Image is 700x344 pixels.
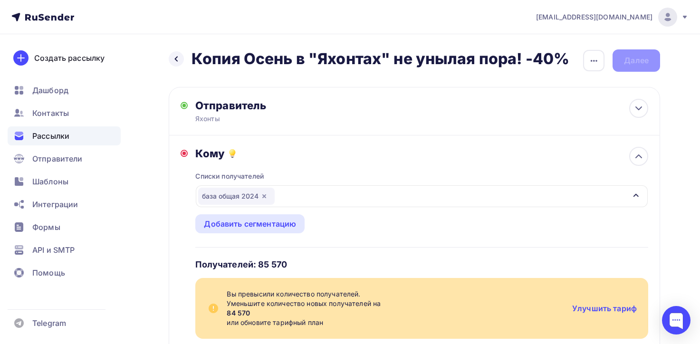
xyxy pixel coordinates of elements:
h4: Получателей: 85 570 [195,259,287,270]
span: 84 570 [227,308,565,318]
span: Шаблоны [32,176,68,187]
div: Кому [195,147,648,160]
a: Отправители [8,149,121,168]
span: [EMAIL_ADDRESS][DOMAIN_NAME] [536,12,652,22]
div: Яхонты [195,114,381,124]
a: Шаблоны [8,172,121,191]
span: Рассылки [32,130,69,142]
span: Уменьшите количество новых получателей на или обновите тарифный план [227,299,565,327]
button: база общая 2024 [195,185,648,208]
span: API и SMTP [32,244,75,256]
span: Помощь [32,267,65,278]
a: [EMAIL_ADDRESS][DOMAIN_NAME] [536,8,689,27]
div: Создать рассылку [34,52,105,64]
span: Контакты [32,107,69,119]
a: Дашборд [8,81,121,100]
a: Рассылки [8,126,121,145]
div: база общая 2024 [198,188,275,205]
span: Интеграции [32,199,78,210]
div: Добавить сегментацию [204,218,296,229]
span: Формы [32,221,60,233]
div: Отправитель [195,99,401,112]
a: Контакты [8,104,121,123]
div: Списки получателей [195,172,264,181]
span: Дашборд [32,85,68,96]
a: Формы [8,218,121,237]
span: Отправители [32,153,83,164]
a: Улучшить тариф [572,304,637,313]
h2: Копия Осень в "Яхонтах" не унылая пора! -40% [192,49,569,68]
span: Telegram [32,317,66,329]
span: Вы превысили количество получателей. [227,289,565,299]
